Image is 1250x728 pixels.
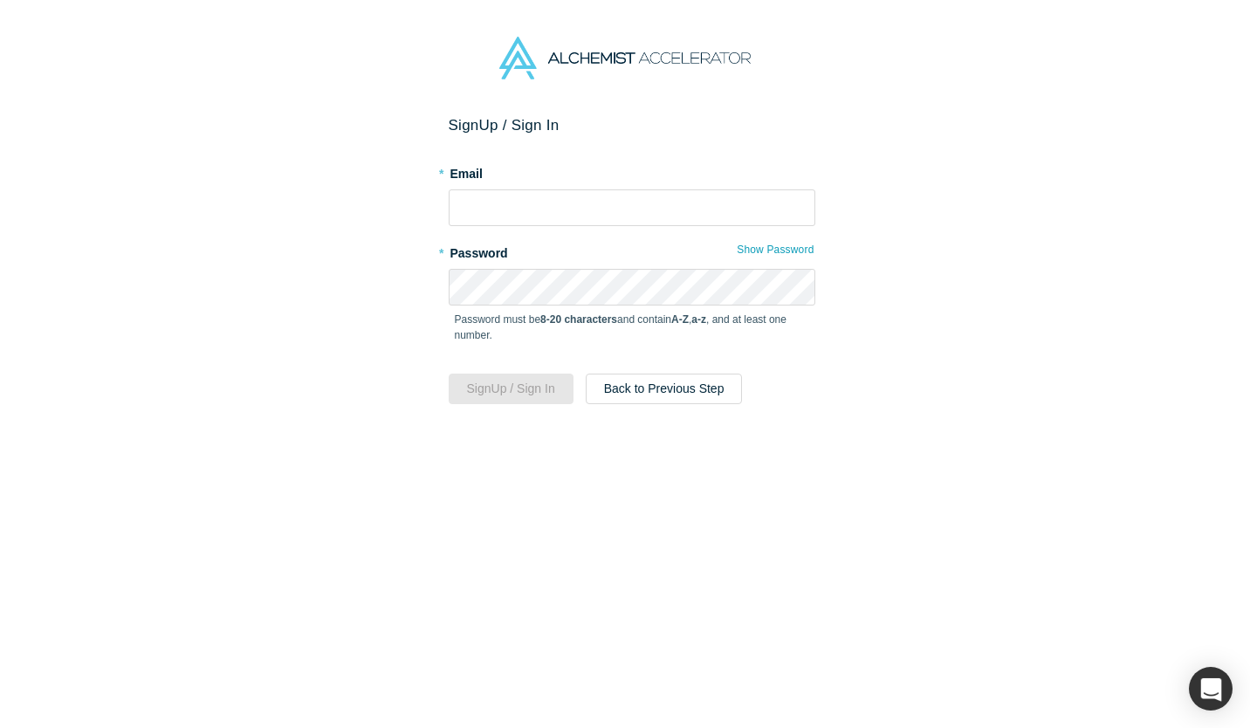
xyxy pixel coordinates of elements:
h2: Sign Up / Sign In [449,116,815,134]
button: Back to Previous Step [586,374,743,404]
img: Alchemist Accelerator Logo [499,37,751,79]
label: Password [449,238,815,263]
label: Email [449,159,815,183]
p: Password must be and contain , , and at least one number. [455,312,809,343]
strong: a-z [691,313,706,326]
button: Show Password [736,238,814,261]
strong: A-Z [671,313,689,326]
button: SignUp / Sign In [449,374,573,404]
strong: 8-20 characters [540,313,617,326]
